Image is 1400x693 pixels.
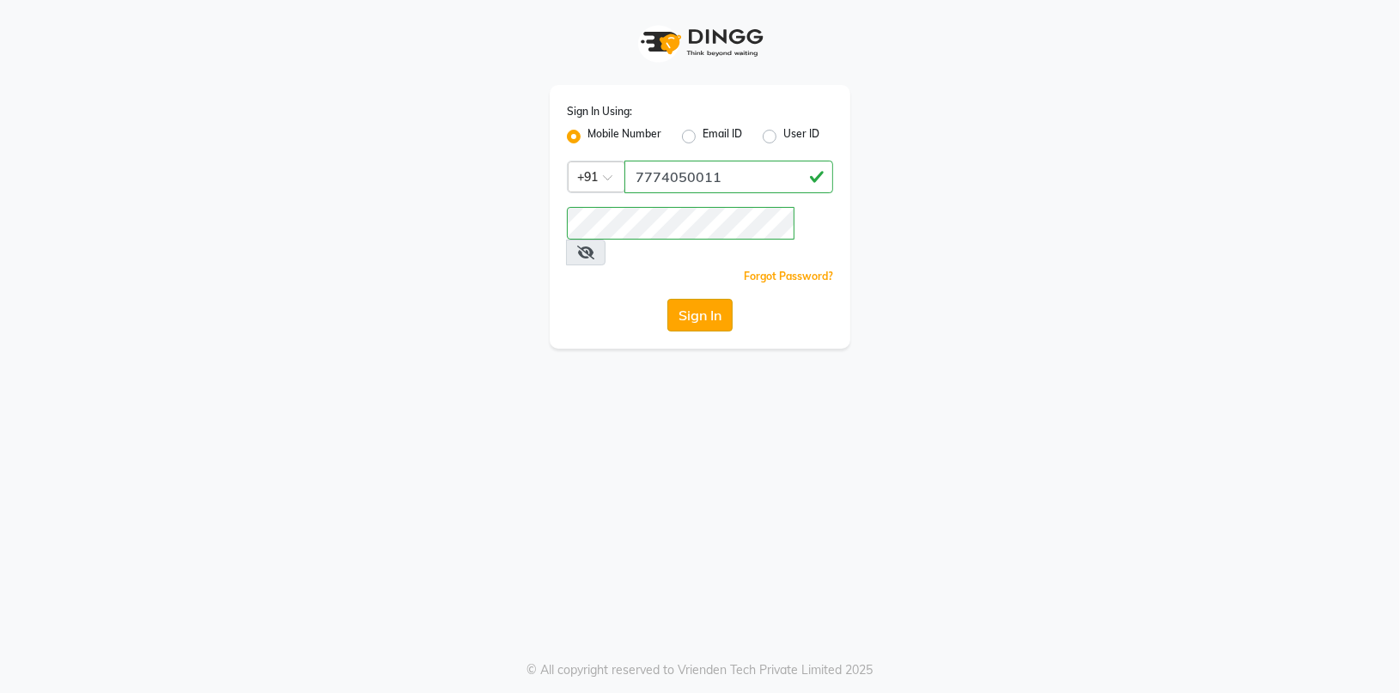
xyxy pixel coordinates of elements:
[624,161,833,193] input: Username
[587,126,661,147] label: Mobile Number
[631,17,769,68] img: logo1.svg
[783,126,819,147] label: User ID
[744,270,833,283] a: Forgot Password?
[703,126,742,147] label: Email ID
[667,299,733,331] button: Sign In
[567,104,632,119] label: Sign In Using:
[567,207,794,240] input: Username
